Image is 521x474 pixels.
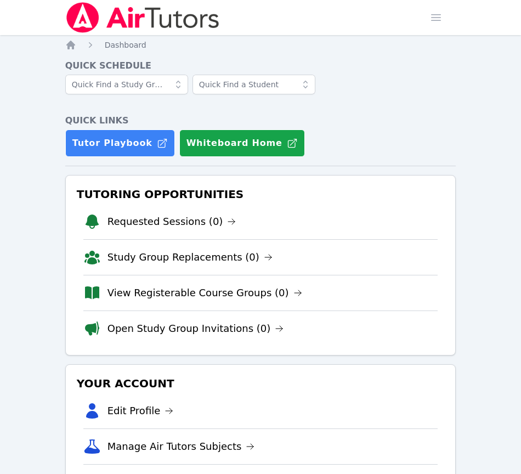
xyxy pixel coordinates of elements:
[107,321,284,336] a: Open Study Group Invitations (0)
[65,39,456,50] nav: Breadcrumb
[107,214,236,229] a: Requested Sessions (0)
[192,75,315,94] input: Quick Find a Student
[105,41,146,49] span: Dashboard
[107,439,255,454] a: Manage Air Tutors Subjects
[65,129,175,157] a: Tutor Playbook
[65,2,220,33] img: Air Tutors
[107,403,174,419] a: Edit Profile
[65,114,456,127] h4: Quick Links
[75,374,447,393] h3: Your Account
[107,250,273,265] a: Study Group Replacements (0)
[65,75,188,94] input: Quick Find a Study Group
[107,285,302,301] a: View Registerable Course Groups (0)
[179,129,305,157] button: Whiteboard Home
[105,39,146,50] a: Dashboard
[75,184,447,204] h3: Tutoring Opportunities
[65,59,456,72] h4: Quick Schedule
